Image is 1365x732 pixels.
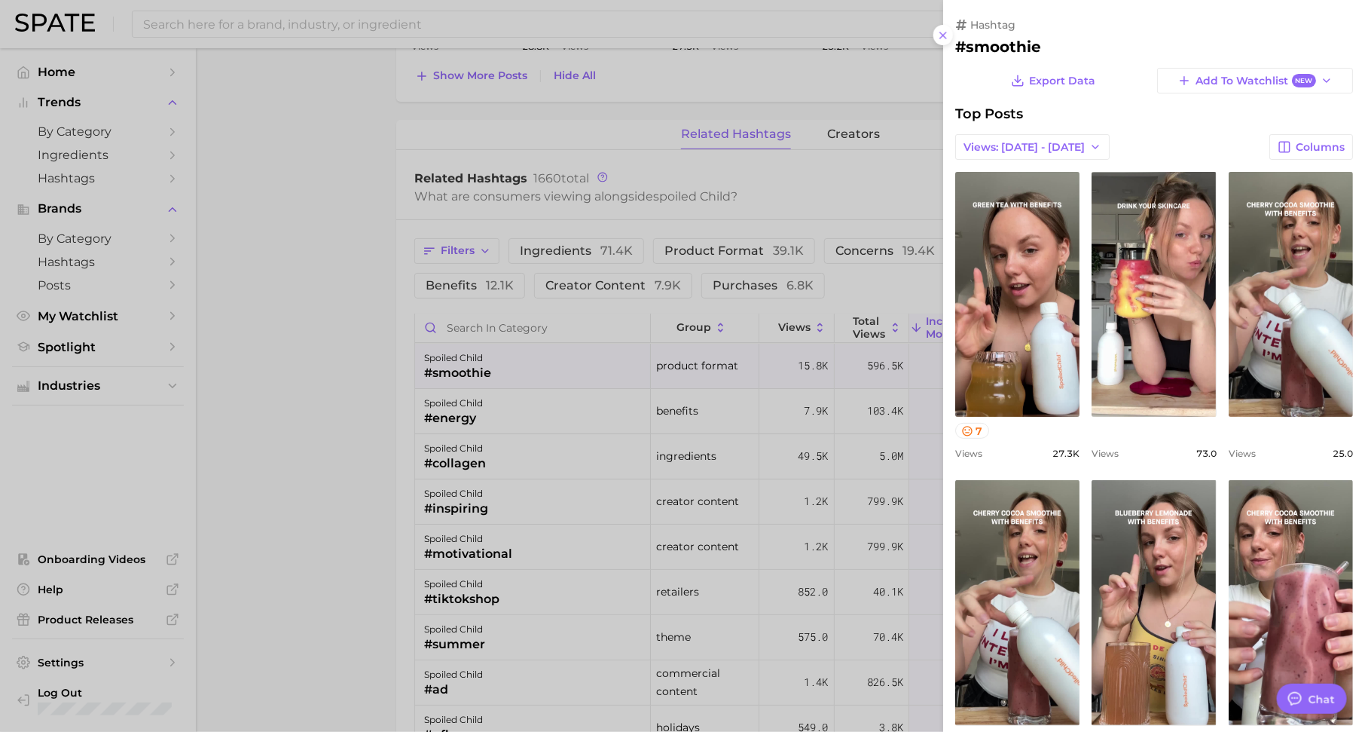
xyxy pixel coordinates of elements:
button: Columns [1269,134,1353,160]
h2: #smoothie [955,38,1353,56]
span: 27.3k [1052,448,1079,459]
span: Add to Watchlist [1196,74,1315,88]
span: 25.0 [1333,448,1353,459]
span: New [1292,74,1316,88]
span: Views [955,448,982,459]
span: Top Posts [955,106,1023,122]
span: Views [1229,448,1256,459]
span: hashtag [970,18,1015,32]
button: Views: [DATE] - [DATE] [955,134,1110,160]
button: Add to WatchlistNew [1157,68,1353,93]
span: Export Data [1029,75,1095,87]
span: Columns [1296,141,1345,154]
span: Views: [DATE] - [DATE] [963,141,1085,154]
span: 73.0 [1196,448,1217,459]
span: Views [1092,448,1119,459]
button: Export Data [1007,68,1099,93]
button: 7 [955,423,989,439]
